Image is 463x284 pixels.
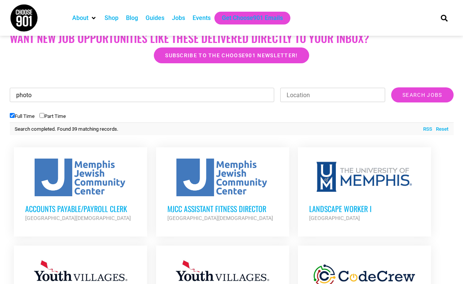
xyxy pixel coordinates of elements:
h3: Landscape Worker I [309,204,420,214]
nav: Main nav [68,12,428,24]
h3: Accounts Payable/Payroll Clerk [25,204,136,214]
a: Landscape Worker I [GEOGRAPHIC_DATA] [298,147,431,234]
input: Search Jobs [391,87,453,102]
strong: [GEOGRAPHIC_DATA] [309,215,360,221]
a: Blog [126,14,138,23]
h2: Want New Job Opportunities like these Delivered Directly to your Inbox? [10,31,454,45]
a: Guides [146,14,164,23]
input: Location [280,88,385,102]
input: Full Time [10,113,15,118]
a: Subscribe to the Choose901 newsletter! [154,47,309,63]
a: Reset [432,125,448,133]
a: Accounts Payable/Payroll Clerk [GEOGRAPHIC_DATA][DEMOGRAPHIC_DATA] [14,147,147,234]
span: Subscribe to the Choose901 newsletter! [165,53,298,58]
a: Jobs [172,14,185,23]
strong: [GEOGRAPHIC_DATA][DEMOGRAPHIC_DATA] [25,215,131,221]
div: About [68,12,101,24]
label: Full Time [10,113,35,119]
span: Search completed. Found 39 matching records. [15,126,118,132]
div: Search [438,12,450,24]
label: Part Time [39,113,66,119]
a: RSS [419,125,432,133]
a: Get Choose901 Emails [222,14,283,23]
a: About [72,14,88,23]
input: Part Time [39,113,44,118]
a: Events [193,14,211,23]
strong: [GEOGRAPHIC_DATA][DEMOGRAPHIC_DATA] [167,215,273,221]
a: MJCC Assistant Fitness Director [GEOGRAPHIC_DATA][DEMOGRAPHIC_DATA] [156,147,289,234]
input: Keywords [10,88,275,102]
a: Shop [105,14,118,23]
h3: MJCC Assistant Fitness Director [167,204,278,214]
